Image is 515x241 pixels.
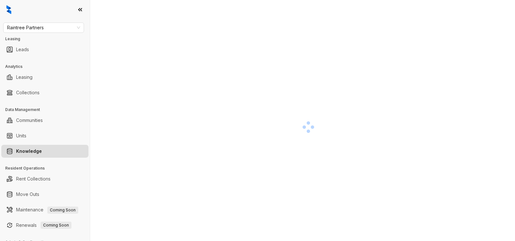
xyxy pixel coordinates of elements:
h3: Analytics [5,64,90,70]
li: Communities [1,114,89,127]
h3: Leasing [5,36,90,42]
span: Raintree Partners [7,23,80,32]
li: Maintenance [1,203,89,216]
a: Knowledge [16,145,42,158]
a: Units [16,129,26,142]
a: Move Outs [16,188,39,201]
li: Knowledge [1,145,89,158]
li: Collections [1,86,89,99]
h3: Data Management [5,107,90,113]
a: Communities [16,114,43,127]
a: RenewalsComing Soon [16,219,71,232]
li: Rent Collections [1,172,89,185]
li: Leads [1,43,89,56]
a: Leads [16,43,29,56]
span: Coming Soon [41,222,71,229]
h3: Resident Operations [5,165,90,171]
a: Leasing [16,71,33,84]
span: Coming Soon [47,207,78,214]
li: Units [1,129,89,142]
li: Renewals [1,219,89,232]
img: logo [6,5,11,14]
a: Rent Collections [16,172,51,185]
li: Move Outs [1,188,89,201]
a: Collections [16,86,40,99]
li: Leasing [1,71,89,84]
